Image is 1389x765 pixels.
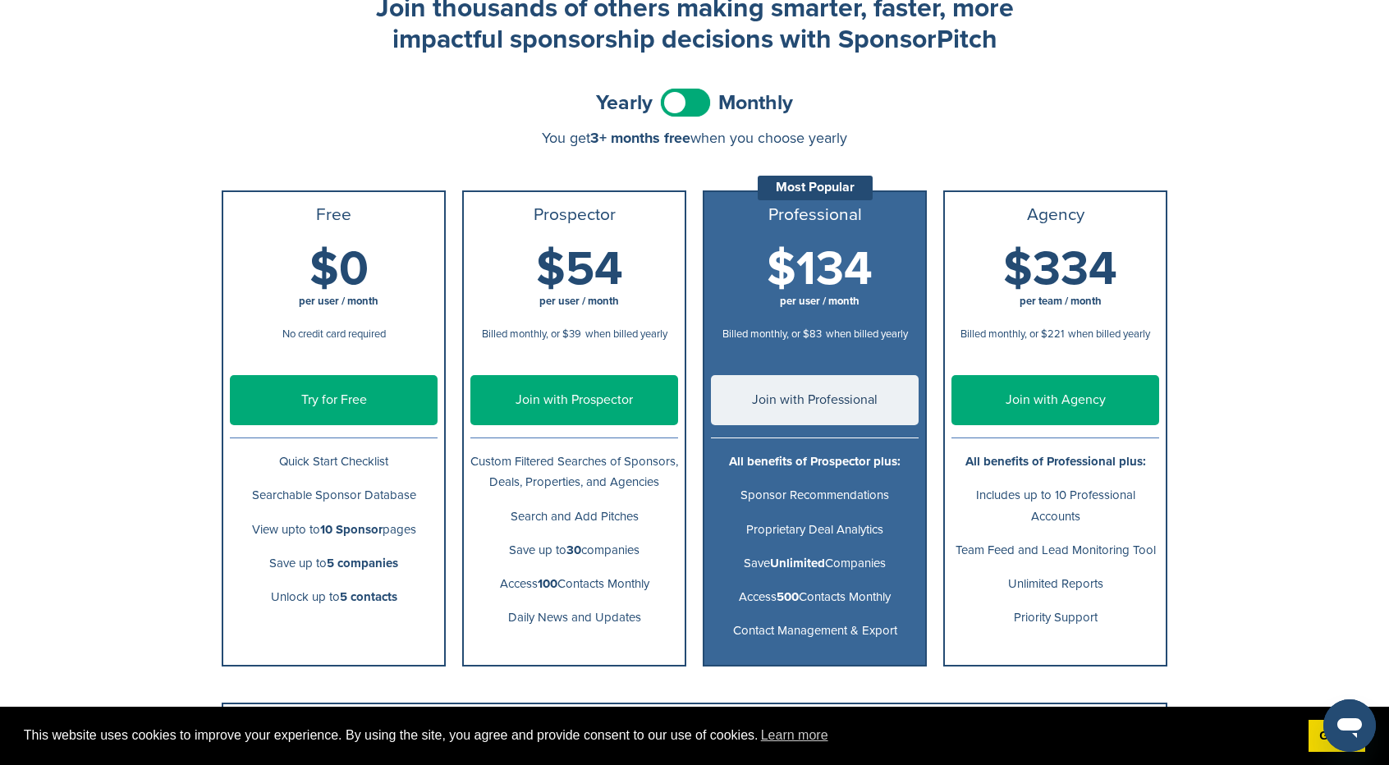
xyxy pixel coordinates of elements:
[538,576,557,591] b: 100
[566,543,581,557] b: 30
[482,328,581,341] span: Billed monthly, or $39
[777,589,799,604] b: 500
[758,176,873,200] div: Most Popular
[1003,240,1117,298] span: $334
[230,587,438,607] p: Unlock up to
[711,621,919,641] p: Contact Management & Export
[539,295,619,308] span: per user / month
[1309,720,1365,753] a: dismiss cookie message
[1068,328,1150,341] span: when billed yearly
[951,485,1159,526] p: Includes up to 10 Professional Accounts
[780,295,860,308] span: per user / month
[470,451,678,492] p: Custom Filtered Searches of Sponsors, Deals, Properties, and Agencies
[711,520,919,540] p: Proprietary Deal Analytics
[767,240,873,298] span: $134
[230,451,438,472] p: Quick Start Checklist
[230,375,438,425] a: Try for Free
[960,328,1064,341] span: Billed monthly, or $221
[711,205,919,225] h3: Professional
[722,328,822,341] span: Billed monthly, or $83
[536,240,623,298] span: $54
[230,485,438,506] p: Searchable Sponsor Database
[282,328,386,341] span: No credit card required
[596,93,653,113] span: Yearly
[470,506,678,527] p: Search and Add Pitches
[951,205,1159,225] h3: Agency
[470,205,678,225] h3: Prospector
[470,607,678,628] p: Daily News and Updates
[711,375,919,425] a: Join with Professional
[759,723,831,748] a: learn more about cookies
[826,328,908,341] span: when billed yearly
[951,375,1159,425] a: Join with Agency
[320,522,383,537] b: 10 Sponsor
[340,589,397,604] b: 5 contacts
[230,205,438,225] h3: Free
[222,130,1167,146] div: You get when you choose yearly
[711,587,919,607] p: Access Contacts Monthly
[1020,295,1102,308] span: per team / month
[729,454,901,469] b: All benefits of Prospector plus:
[327,556,398,570] b: 5 companies
[470,540,678,561] p: Save up to companies
[470,375,678,425] a: Join with Prospector
[1323,699,1376,752] iframe: Button to launch messaging window
[718,93,793,113] span: Monthly
[230,553,438,574] p: Save up to
[711,485,919,506] p: Sponsor Recommendations
[951,607,1159,628] p: Priority Support
[590,129,690,147] span: 3+ months free
[309,240,369,298] span: $0
[585,328,667,341] span: when billed yearly
[965,454,1146,469] b: All benefits of Professional plus:
[951,574,1159,594] p: Unlimited Reports
[770,556,825,570] b: Unlimited
[299,295,378,308] span: per user / month
[711,553,919,574] p: Save Companies
[230,520,438,540] p: View upto to pages
[951,540,1159,561] p: Team Feed and Lead Monitoring Tool
[470,574,678,594] p: Access Contacts Monthly
[24,723,1295,748] span: This website uses cookies to improve your experience. By using the site, you agree and provide co...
